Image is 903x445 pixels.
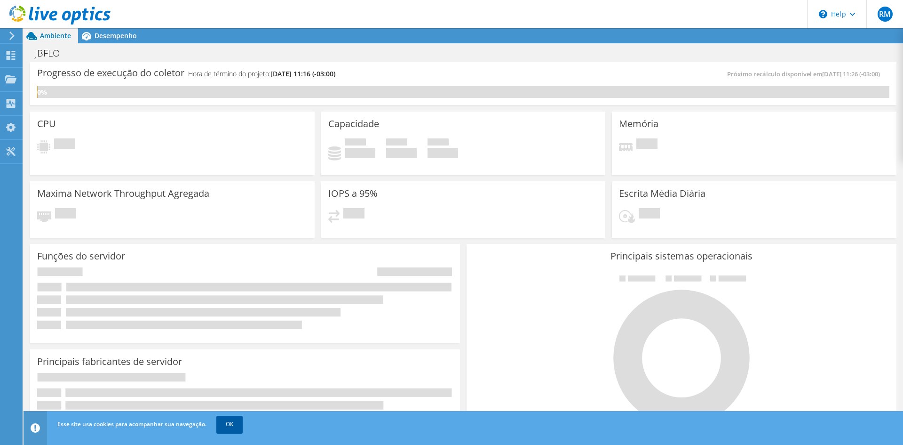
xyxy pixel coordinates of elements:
svg: \n [819,10,827,18]
span: Desempenho [95,31,137,40]
h4: 0 GiB [386,148,417,158]
h3: Principais sistemas operacionais [474,251,889,261]
span: Total [428,138,449,148]
span: Pendente [55,208,76,221]
span: Próximo recálculo disponível em [727,70,885,78]
h3: CPU [37,119,56,129]
h3: Escrita Média Diária [619,188,705,199]
span: Ambiente [40,31,71,40]
h1: JBFLO [31,48,74,58]
span: [DATE] 11:16 (-03:00) [270,69,335,78]
h3: Memória [619,119,658,129]
span: Pendente [343,208,364,221]
h3: Capacidade [328,119,379,129]
span: [DATE] 11:26 (-03:00) [822,70,880,78]
h3: Maxima Network Throughput Agregada [37,188,209,199]
span: Pendente [636,138,657,151]
span: Esse site usa cookies para acompanhar sua navegação. [57,420,206,428]
span: Pendente [54,138,75,151]
h3: Funções do servidor [37,251,125,261]
span: RM [878,7,893,22]
h4: 0 GiB [428,148,458,158]
h4: Hora de término do projeto: [188,69,335,79]
span: Usado [345,138,366,148]
h3: IOPS a 95% [328,188,378,199]
span: Disponível [386,138,407,148]
a: OK [216,416,243,433]
span: Pendente [639,208,660,221]
h4: 0 GiB [345,148,375,158]
h3: Principais fabricantes de servidor [37,356,182,367]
